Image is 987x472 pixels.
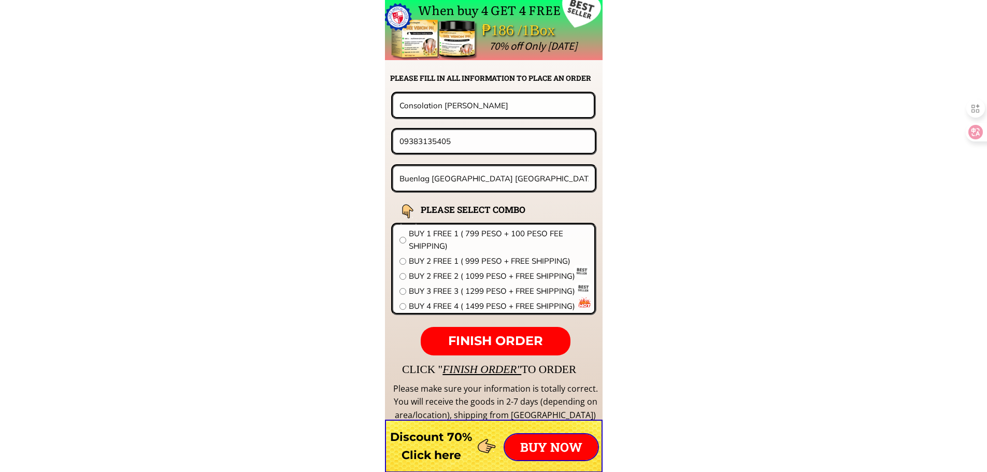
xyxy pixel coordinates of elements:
[505,434,598,460] p: BUY NOW
[397,94,590,117] input: Your name
[409,227,588,252] span: BUY 1 FREE 1 ( 799 PESO + 100 PESO FEE SHIPPING)
[482,18,584,42] div: ₱186 /1Box
[409,255,588,267] span: BUY 2 FREE 1 ( 999 PESO + FREE SHIPPING)
[442,363,521,376] span: FINISH ORDER"
[390,73,602,84] h2: PLEASE FILL IN ALL INFORMATION TO PLACE AN ORDER
[397,166,592,191] input: Address
[421,203,551,217] h2: PLEASE SELECT COMBO
[489,37,809,55] div: 70% off Only [DATE]
[448,333,543,348] span: FINISH ORDER
[409,285,588,297] span: BUY 3 FREE 3 ( 1299 PESO + FREE SHIPPING)
[402,361,879,378] div: CLICK " TO ORDER
[409,300,588,312] span: BUY 4 FREE 4 ( 1499 PESO + FREE SHIPPING)
[385,428,478,464] h3: Discount 70% Click here
[397,130,591,152] input: Phone number
[392,382,599,422] div: Please make sure your information is totally correct. You will receive the goods in 2-7 days (dep...
[409,270,588,282] span: BUY 2 FREE 2 ( 1099 PESO + FREE SHIPPING)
